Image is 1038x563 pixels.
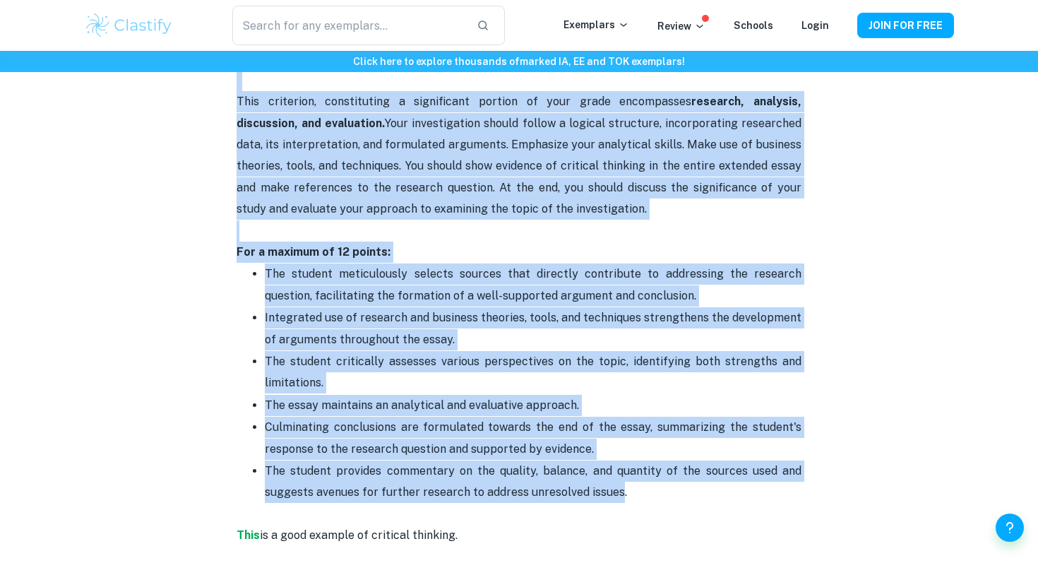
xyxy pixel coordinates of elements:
[265,395,801,416] p: The essay maintains an analytical and evaluative approach.
[237,504,801,547] p: is a good example of critical thinking.
[801,20,829,31] a: Login
[265,417,801,460] p: Culminating conclusions are formulated towards the end of the essay, summarizing the student's re...
[265,307,801,350] p: Integrated use of research and business theories, tools, and techniques strengthens the developme...
[996,514,1024,542] button: Help and Feedback
[237,91,801,263] p: This criterion, constituting a significant portion of your grade encompasses Your investigation s...
[857,13,954,38] button: JOIN FOR FREE
[232,6,465,45] input: Search for any exemplars...
[265,461,801,504] p: The student provides commentary on the quality, balance, and quantity of the sources used and sug...
[84,11,174,40] img: Clastify logo
[265,263,801,307] p: The student meticulously selects sources that directly contribute to addressing the research ques...
[734,20,773,31] a: Schools
[563,17,629,32] p: Exemplars
[657,18,705,34] p: Review
[265,351,801,394] p: The student critically assesses various perspectives on the topic, identifying both strengths and...
[237,528,260,542] a: This
[3,54,1035,69] h6: Click here to explore thousands of marked IA, EE and TOK exemplars !
[237,95,801,129] strong: research, analysis, discussion, and evaluation.
[237,245,390,259] strong: For a maximum of 12 points:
